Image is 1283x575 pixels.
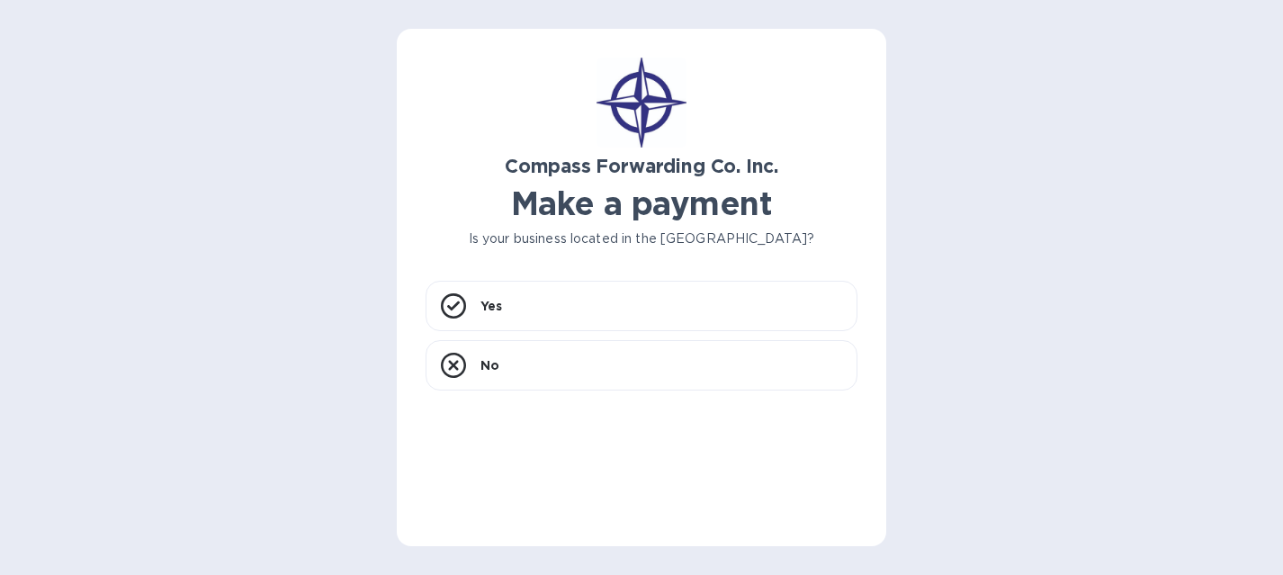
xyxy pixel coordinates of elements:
p: Is your business located in the [GEOGRAPHIC_DATA]? [426,229,857,248]
b: Compass Forwarding Co. Inc. [505,155,778,177]
p: No [480,356,499,374]
h1: Make a payment [426,184,857,222]
p: Yes [480,297,502,315]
